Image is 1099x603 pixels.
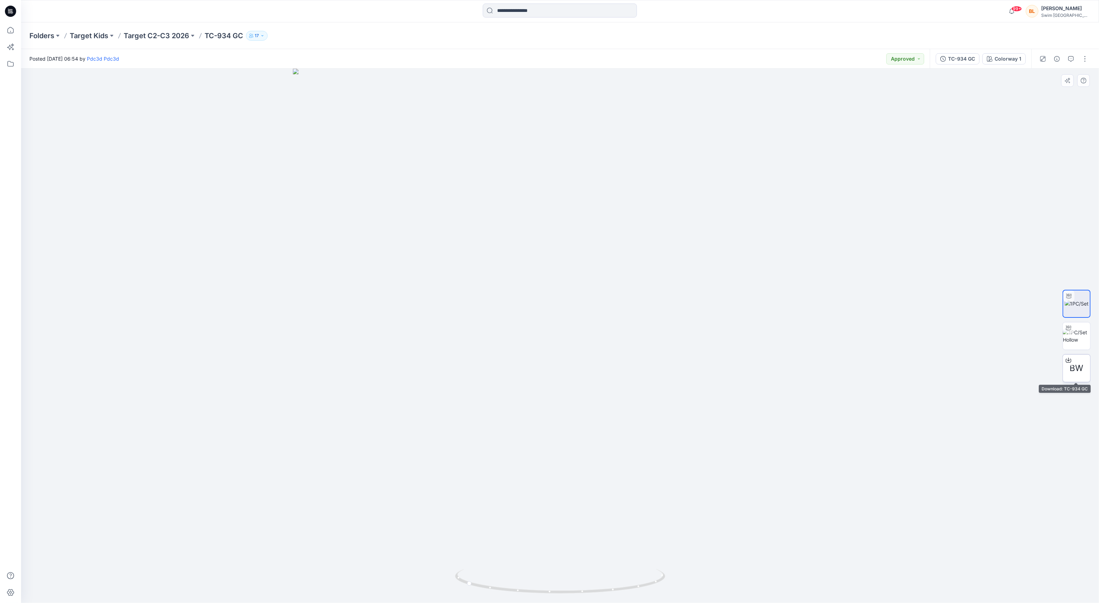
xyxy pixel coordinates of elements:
button: 17 [246,31,268,41]
div: Swim [GEOGRAPHIC_DATA] [1041,13,1090,18]
a: Folders [29,31,54,41]
button: Details [1051,53,1063,64]
p: 17 [255,32,259,40]
img: 1PC/Set [1065,300,1089,307]
div: BL [1026,5,1038,18]
a: Pdc3d Pdc3d [87,56,119,62]
div: [PERSON_NAME] [1041,4,1090,13]
div: Colorway 1 [995,55,1021,63]
span: 99+ [1011,6,1022,12]
img: 1PC/Set Hollow [1063,329,1090,343]
a: Target Kids [70,31,108,41]
button: Colorway 1 [982,53,1026,64]
a: Target C2-C3 2026 [124,31,189,41]
span: BW [1070,362,1084,375]
span: Posted [DATE] 06:54 by [29,55,119,62]
div: TC-934 GC [948,55,975,63]
button: TC-934 GC [936,53,980,64]
p: TC-934 GC [205,31,243,41]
